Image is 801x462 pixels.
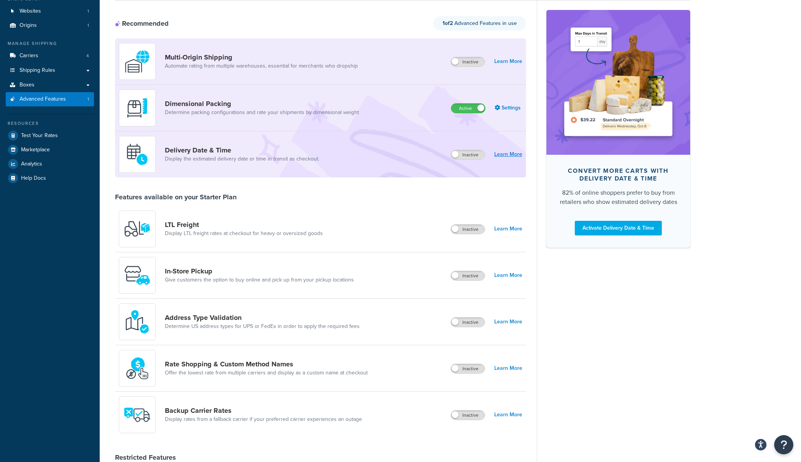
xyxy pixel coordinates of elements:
[165,220,323,229] a: LTL Freight
[559,188,678,207] div: 82% of online shoppers prefer to buy from retailers who show estimated delivery dates
[165,146,319,154] a: Delivery Date & Time
[6,40,94,47] div: Manage Shipping
[20,8,41,15] span: Websites
[165,99,359,108] a: Dimensional Packing
[20,53,38,59] span: Carriers
[20,67,55,74] span: Shipping Rules
[6,49,94,63] a: Carriers4
[6,18,94,33] li: Origins
[494,363,522,374] a: Learn More
[165,230,323,237] a: Display LTL freight rates at checkout for heavy or oversized goods
[124,215,151,242] img: y79ZsPf0fXUFUhFXDzUgf+ktZg5F2+ohG75+v3d2s1D9TjoU8PiyCIluIjV41seZevKCRuEjTPPOKHJsQcmKCXGdfprl3L4q7...
[442,19,453,27] strong: 1 of 2
[165,313,360,322] a: Address Type Validation
[6,120,94,127] div: Resources
[87,8,89,15] span: 1
[494,270,522,281] a: Learn More
[6,171,94,185] a: Help Docs
[21,175,46,182] span: Help Docs
[6,63,94,78] a: Shipping Rules
[115,193,237,201] div: Features available on your Starter Plan
[20,82,35,88] span: Boxes
[494,224,522,234] a: Learn More
[21,132,58,139] span: Test Your Rates
[558,22,679,143] img: feature-image-ddt-36eae7f7280da8017bfb280eaccd9c446f90b1fe08728e4019434db127062ab4.png
[87,22,89,29] span: 1
[124,48,151,75] img: WatD5o0RtDAAAAAElFTkSuQmCC
[451,364,485,373] label: Inactive
[494,149,522,160] a: Learn More
[20,22,37,29] span: Origins
[165,276,354,284] a: Give customers the option to buy online and pick up from your pickup locations
[115,453,176,462] div: Restricted Features
[495,103,522,113] a: Settings
[165,109,359,116] a: Determine packing configurations and rate your shipments by dimensional weight
[21,147,50,153] span: Marketplace
[451,411,485,420] label: Inactive
[165,62,358,70] a: Automate rating from multiple warehouses, essential for merchants who dropship
[494,56,522,67] a: Learn More
[124,355,151,382] img: icon-duo-feat-rate-shopping-ecdd8bed.png
[124,401,151,428] img: icon-duo-feat-backup-carrier-4420b188.png
[124,141,151,168] img: gfkeb5ejjkALwAAAABJRU5ErkJggg==
[165,416,362,423] a: Display rates from a fallback carrier if your preferred carrier experiences an outage
[774,435,793,454] button: Open Resource Center
[21,161,42,167] span: Analytics
[559,167,678,182] div: Convert more carts with delivery date & time
[165,369,368,377] a: Offer the lowest rate from multiple carriers and display as a custom name at checkout
[6,4,94,18] a: Websites1
[124,308,151,335] img: kIG8fy0lQAAAABJRU5ErkJggg==
[6,78,94,92] a: Boxes
[165,53,358,61] a: Multi-Origin Shipping
[165,406,362,415] a: Backup Carrier Rates
[165,155,319,163] a: Display the estimated delivery date or time in transit as checkout.
[575,221,662,235] a: Activate Delivery Date & Time
[6,49,94,63] li: Carriers
[451,318,485,327] label: Inactive
[451,104,485,113] label: Active
[451,271,485,280] label: Inactive
[6,92,94,106] li: Advanced Features
[494,316,522,327] a: Learn More
[6,18,94,33] a: Origins1
[87,96,89,103] span: 1
[124,94,151,121] img: DTVBYsAAAAAASUVORK5CYII=
[6,157,94,171] a: Analytics
[6,129,94,142] a: Test Your Rates
[115,19,169,28] div: Recommended
[494,409,522,420] a: Learn More
[6,143,94,157] a: Marketplace
[124,262,151,289] img: wfgcfpwTIucLEAAAAASUVORK5CYII=
[451,225,485,234] label: Inactive
[451,57,485,66] label: Inactive
[6,4,94,18] li: Websites
[165,267,354,275] a: In-Store Pickup
[20,96,66,103] span: Advanced Features
[86,53,89,59] span: 4
[451,150,485,159] label: Inactive
[6,92,94,106] a: Advanced Features1
[165,323,360,330] a: Determine US address types for UPS or FedEx in order to apply the required fees
[442,19,517,27] span: Advanced Features in use
[165,360,368,368] a: Rate Shopping & Custom Method Names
